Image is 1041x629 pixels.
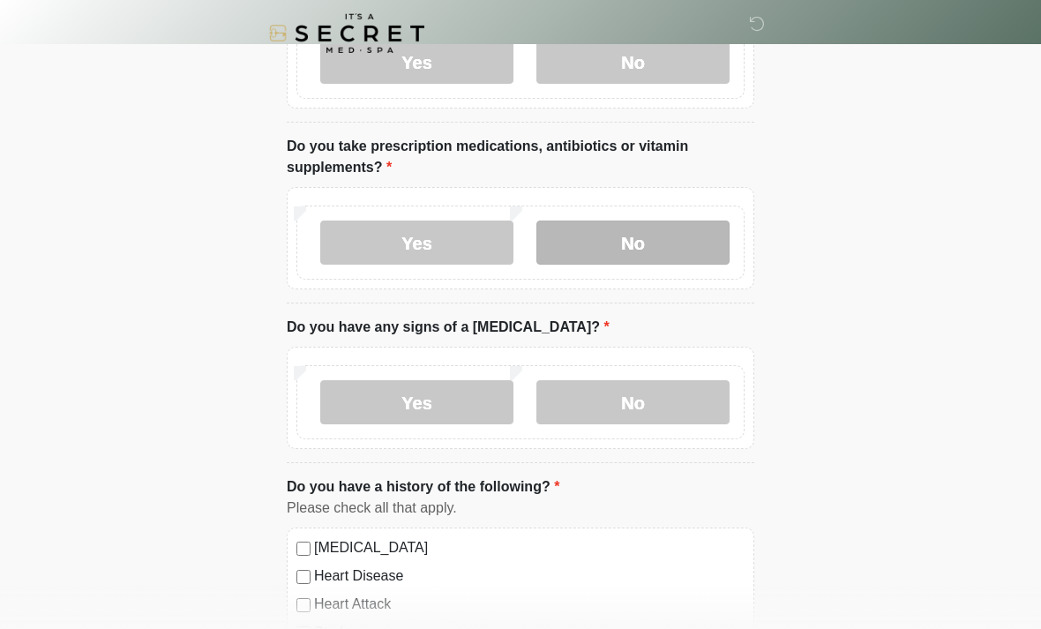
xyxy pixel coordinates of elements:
[314,537,745,558] label: [MEDICAL_DATA]
[536,380,730,424] label: No
[314,594,745,615] label: Heart Attack
[287,136,754,178] label: Do you take prescription medications, antibiotics or vitamin supplements?
[320,221,513,265] label: Yes
[269,13,424,53] img: It's A Secret Med Spa Logo
[296,570,311,584] input: Heart Disease
[296,542,311,556] input: [MEDICAL_DATA]
[287,498,754,519] div: Please check all that apply.
[287,317,610,338] label: Do you have any signs of a [MEDICAL_DATA]?
[320,380,513,424] label: Yes
[314,565,745,587] label: Heart Disease
[296,598,311,612] input: Heart Attack
[536,221,730,265] label: No
[287,476,559,498] label: Do you have a history of the following?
